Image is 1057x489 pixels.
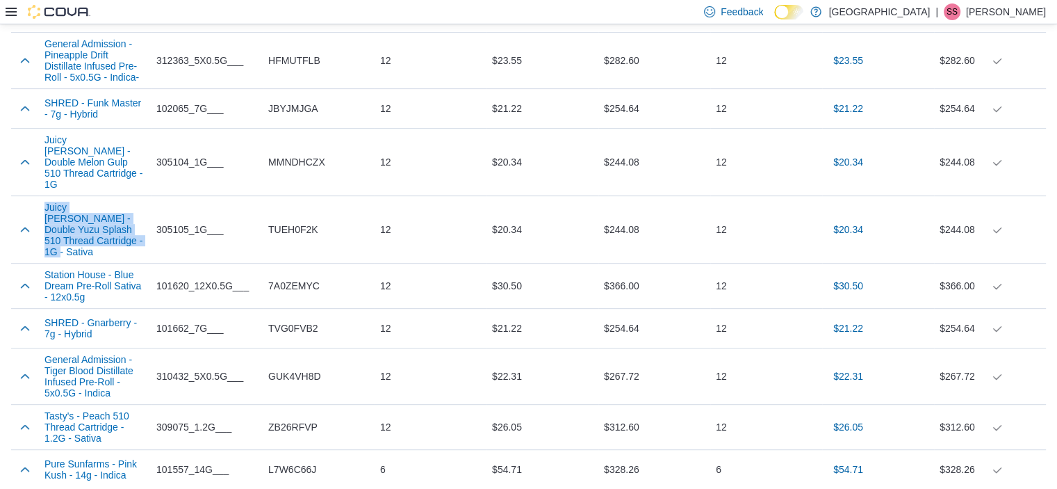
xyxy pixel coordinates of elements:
[268,52,320,69] span: HFMUTFLB
[44,317,145,339] button: SHRED - Gnarberry - 7g - Hybrid
[940,320,1040,337] div: $254.64
[828,314,869,342] button: $21.22
[828,362,869,390] button: $22.31
[486,314,598,342] div: $21.22
[156,419,231,435] span: 309075_1.2G___
[598,47,710,74] div: $282.60
[828,272,869,300] button: $30.50
[375,272,486,300] div: 12
[721,5,763,19] span: Feedback
[44,202,145,257] button: Juicy [PERSON_NAME] - Double Yuzu Splash 510 Thread Cartridge - 1G - Sativa
[486,456,598,483] div: $54.71
[156,100,224,117] span: 102065_7G___
[940,100,1040,117] div: $254.64
[774,5,803,19] input: Dark Mode
[833,102,863,115] span: $21.22
[268,368,320,385] span: GUK4VH8D
[833,420,863,434] span: $26.05
[710,216,822,243] div: 12
[944,3,960,20] div: Shawn Skerlj
[828,47,869,74] button: $23.55
[598,95,710,122] div: $254.64
[710,47,822,74] div: 12
[375,314,486,342] div: 12
[268,461,316,478] span: L7W6C66J
[375,47,486,74] div: 12
[268,221,318,238] span: TUEH0F2K
[44,410,145,444] button: Tasty's - Peach 510 Thread Cartridge - 1.2G - Sativa
[486,272,598,300] div: $30.50
[156,278,249,294] span: 101620_12X0.5G___
[598,362,710,390] div: $267.72
[833,369,863,383] span: $22.31
[44,458,145,481] button: Pure Sunfarms - Pink Kush - 14g - Indica
[268,154,325,170] span: MMNDHCZX
[828,456,869,483] button: $54.71
[375,456,486,483] div: 6
[156,320,224,337] span: 101662_7G___
[828,216,869,243] button: $20.34
[833,321,863,335] span: $21.22
[268,320,318,337] span: TVG0FVB2
[375,216,486,243] div: 12
[940,52,1040,69] div: $282.60
[44,269,145,303] button: Station House - Blue Dream Pre-Roll Sativa - 12x0.5g
[28,5,90,19] img: Cova
[375,148,486,176] div: 12
[486,362,598,390] div: $22.31
[828,413,869,441] button: $26.05
[486,47,598,74] div: $23.55
[833,463,863,476] span: $54.71
[774,19,775,20] span: Dark Mode
[828,95,869,122] button: $21.22
[375,362,486,390] div: 12
[598,148,710,176] div: $244.08
[833,279,863,293] span: $30.50
[268,278,320,294] span: 7A0ZEMYC
[375,413,486,441] div: 12
[966,3,1046,20] p: [PERSON_NAME]
[935,3,938,20] p: |
[710,456,822,483] div: 6
[156,368,243,385] span: 310432_5X0.5G___
[268,100,318,117] span: JBYJMJGA
[710,95,822,122] div: 12
[598,314,710,342] div: $254.64
[486,216,598,243] div: $20.34
[710,272,822,300] div: 12
[828,148,869,176] button: $20.34
[156,154,224,170] span: 305104_1G___
[940,419,1040,435] div: $312.60
[940,154,1040,170] div: $244.08
[156,221,224,238] span: 305105_1G___
[156,52,243,69] span: 312363_5X0.5G___
[486,95,598,122] div: $21.22
[833,54,863,67] span: $23.55
[710,148,822,176] div: 12
[940,461,1040,478] div: $328.26
[44,354,145,399] button: General Admission - Tiger Blood Distillate Infused Pre-Roll - 5x0.5G - Indica
[598,272,710,300] div: $366.00
[44,97,145,120] button: SHRED - Funk Master - 7g - Hybrid
[598,456,710,483] div: $328.26
[486,413,598,441] div: $26.05
[44,134,145,190] button: Juicy [PERSON_NAME] - Double Melon Gulp 510 Thread Cartridge - 1G
[833,155,863,169] span: $20.34
[940,278,1040,294] div: $366.00
[710,362,822,390] div: 12
[828,3,930,20] p: [GEOGRAPHIC_DATA]
[375,95,486,122] div: 12
[598,216,710,243] div: $244.08
[268,419,318,435] span: ZB26RFVP
[598,413,710,441] div: $312.60
[940,368,1040,385] div: $267.72
[940,221,1040,238] div: $244.08
[156,461,229,478] span: 101557_14G___
[833,223,863,237] span: $20.34
[947,3,958,20] span: SS
[44,38,145,83] button: General Admission - Pineapple Drift Distillate Infused Pre-Roll - 5x0.5G - Indica-
[486,148,598,176] div: $20.34
[710,314,822,342] div: 12
[710,413,822,441] div: 12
